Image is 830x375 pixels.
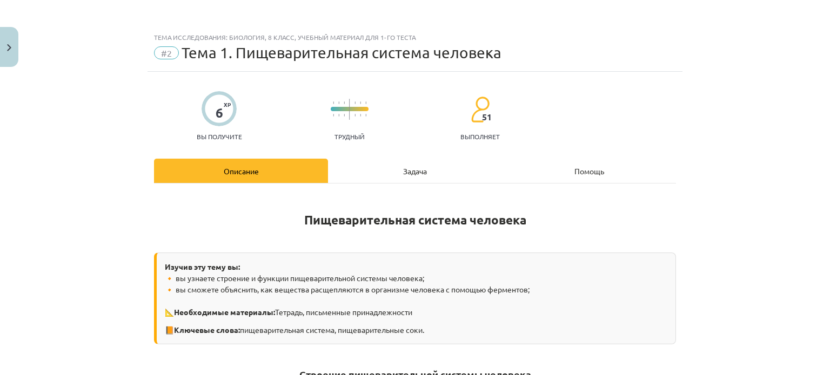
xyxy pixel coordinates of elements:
img: icon-short-line-57e1e144782c952c97e751825c79c345078a6d821885a25fce030b3d8c18986b.svg [333,101,334,104]
font: 6 [216,104,223,121]
img: students-c634bb4e5e11cddfef0936a35e636f08e4e9abd3cc4e673bd6f9a4125e45ecb1.svg [471,96,490,123]
img: icon-long-line-d9ea69661e0d244f92f715978eff75569469978d946b2353a9bb055b3ed8787d.svg [349,99,350,120]
font: Ключевые слова: [174,325,240,335]
font: Задача [403,166,427,176]
img: icon-short-line-57e1e144782c952c97e751825c79c345078a6d821885a25fce030b3d8c18986b.svg [344,101,345,104]
img: icon-short-line-57e1e144782c952c97e751825c79c345078a6d821885a25fce030b3d8c18986b.svg [360,114,361,117]
img: icon-short-line-57e1e144782c952c97e751825c79c345078a6d821885a25fce030b3d8c18986b.svg [365,114,366,117]
font: Необходимые материалы: [174,307,275,317]
img: icon-short-line-57e1e144782c952c97e751825c79c345078a6d821885a25fce030b3d8c18986b.svg [354,101,356,104]
img: icon-close-lesson-0947bae3869378f0d4975bcd49f059093ad1ed9edebbc8119c70593378902aed.svg [7,44,11,51]
img: icon-short-line-57e1e144782c952c97e751825c79c345078a6d821885a25fce030b3d8c18986b.svg [333,114,334,117]
font: Тема 1. Пищеварительная система человека [182,44,501,62]
img: icon-short-line-57e1e144782c952c97e751825c79c345078a6d821885a25fce030b3d8c18986b.svg [365,101,366,104]
font: Описание [224,166,259,176]
img: icon-short-line-57e1e144782c952c97e751825c79c345078a6d821885a25fce030b3d8c18986b.svg [338,101,339,104]
img: icon-short-line-57e1e144782c952c97e751825c79c345078a6d821885a25fce030b3d8c18986b.svg [360,101,361,104]
font: 📙 [165,325,174,335]
font: Тема исследования: Биология, 8 класс, учебный материал для 1-го теста [154,33,416,42]
font: выполняет [460,132,500,141]
img: icon-short-line-57e1e144782c952c97e751825c79c345078a6d821885a25fce030b3d8c18986b.svg [338,114,339,117]
font: XP [224,100,231,108]
font: Тетрадь, письменные принадлежности [275,307,412,317]
font: 🔸 вы узнаете строение и функции пищеварительной системы человека; [165,273,424,283]
img: icon-short-line-57e1e144782c952c97e751825c79c345078a6d821885a25fce030b3d8c18986b.svg [344,114,345,117]
font: Изучив эту тему вы: [165,262,240,271]
font: 51 [482,111,492,122]
font: 🔸 вы сможете объяснить, как вещества расщепляются в организме человека с помощью ферментов; [165,284,530,294]
font: Помощь [574,166,604,176]
img: icon-short-line-57e1e144782c952c97e751825c79c345078a6d821885a25fce030b3d8c18986b.svg [354,114,356,117]
font: 📐 [165,307,174,317]
font: #2 [161,47,172,58]
font: Пищеварительная система человека [304,212,526,228]
font: пищеварительная система, пищеварительные соки. [240,325,424,335]
font: Трудный [334,132,365,141]
font: Вы получите [197,132,242,141]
